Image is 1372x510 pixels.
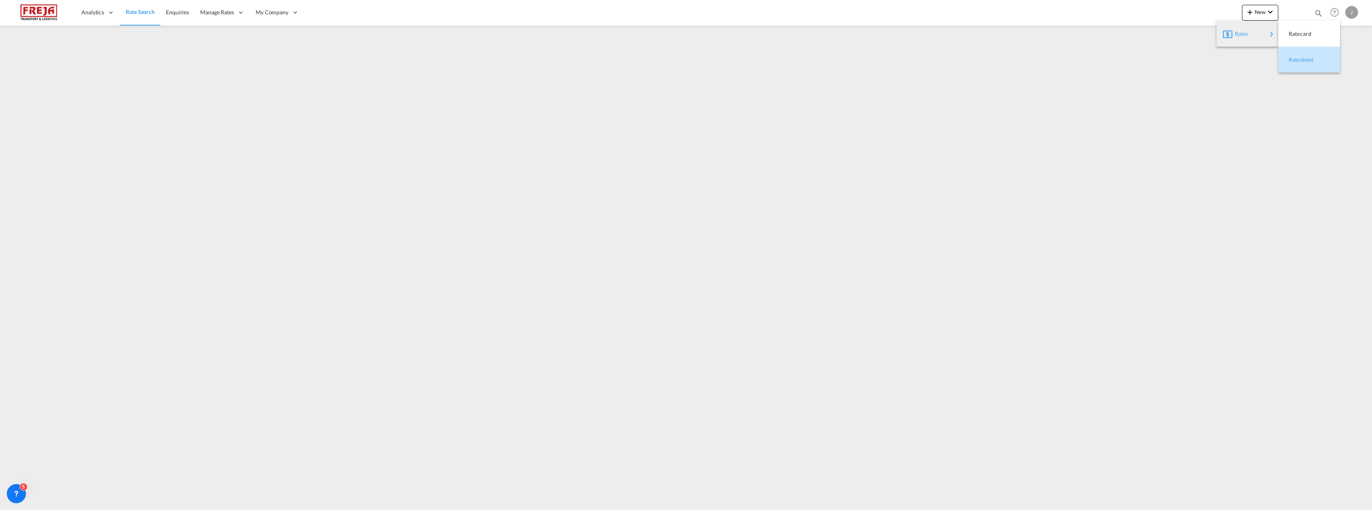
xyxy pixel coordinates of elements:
[1235,26,1244,42] span: Rates
[1285,50,1334,70] div: Ratesheet
[1289,52,1297,68] span: Ratesheet
[1285,24,1334,44] div: Ratecard
[1267,30,1276,39] md-icon: icon-chevron-right
[1289,26,1297,42] span: Ratecard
